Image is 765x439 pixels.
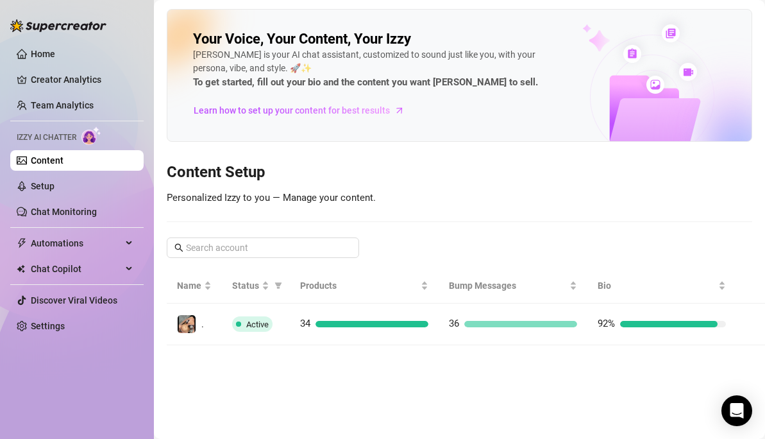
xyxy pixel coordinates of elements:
[193,30,411,48] h2: Your Voice, Your Content, Your Izzy
[193,76,538,88] strong: To get started, fill out your bio and the content you want [PERSON_NAME] to sell.
[31,100,94,110] a: Team Analytics
[393,104,406,117] span: arrow-right
[31,49,55,59] a: Home
[31,181,55,191] a: Setup
[300,279,418,293] span: Products
[194,103,390,117] span: Learn how to set up your content for best results
[174,243,183,252] span: search
[186,241,341,255] input: Search account
[449,279,567,293] span: Bump Messages
[17,264,25,273] img: Chat Copilot
[721,395,752,426] div: Open Intercom Messenger
[31,295,117,306] a: Discover Viral Videos
[598,279,716,293] span: Bio
[752,320,761,329] span: right
[587,268,736,304] th: Bio
[31,233,122,254] span: Automations
[31,321,65,331] a: Settings
[274,282,282,289] span: filter
[290,268,439,304] th: Products
[177,279,201,293] span: Name
[81,126,101,145] img: AI Chatter
[193,48,566,90] div: [PERSON_NAME] is your AI chat assistant, customized to sound just like you, with your persona, vi...
[246,320,269,329] span: Active
[167,192,376,203] span: Personalized Izzy to you — Manage your content.
[272,276,285,295] span: filter
[10,19,106,32] img: logo-BBDzfeDw.svg
[222,268,290,304] th: Status
[193,100,414,121] a: Learn how to set up your content for best results
[17,132,76,144] span: Izzy AI Chatter
[598,318,615,329] span: 92%
[31,155,63,166] a: Content
[201,319,204,329] span: .
[553,10,752,141] img: ai-chatter-content-library-cLFOSyPT.png
[449,318,459,329] span: 36
[439,268,587,304] th: Bump Messages
[167,162,752,183] h3: Content Setup
[31,259,122,279] span: Chat Copilot
[178,315,196,333] img: .
[17,238,27,248] span: thunderbolt
[31,207,97,217] a: Chat Monitoring
[31,69,133,90] a: Creator Analytics
[232,279,259,293] span: Status
[300,318,310,329] span: 34
[167,268,222,304] th: Name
